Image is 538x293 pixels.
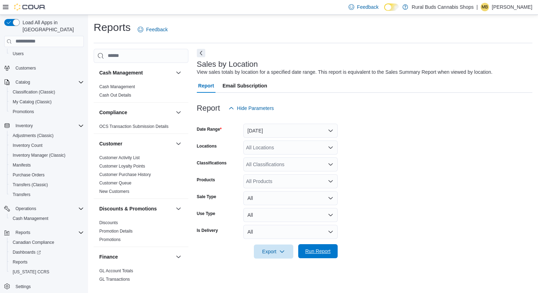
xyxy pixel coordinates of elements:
[99,69,143,76] h3: Cash Management
[1,121,87,131] button: Inventory
[7,97,87,107] button: My Catalog (Classic)
[7,214,87,223] button: Cash Management
[99,84,135,89] a: Cash Management
[10,151,68,159] a: Inventory Manager (Classic)
[1,63,87,73] button: Customers
[99,268,133,273] a: GL Account Totals
[94,122,188,134] div: Compliance
[99,277,130,282] a: GL Transactions
[99,124,169,129] a: OCS Transaction Submission Details
[13,240,54,245] span: Canadian Compliance
[298,244,338,258] button: Run Report
[99,109,173,116] button: Compliance
[10,238,84,247] span: Canadian Compliance
[99,189,129,194] a: New Customers
[13,64,84,72] span: Customers
[243,208,338,222] button: All
[7,180,87,190] button: Transfers (Classic)
[10,268,52,276] a: [US_STATE] CCRS
[13,204,39,213] button: Operations
[7,257,87,267] button: Reports
[99,253,118,260] h3: Finance
[13,216,48,221] span: Cash Management
[94,83,188,102] div: Cash Management
[7,150,87,160] button: Inventory Manager (Classic)
[13,78,33,86] button: Catalog
[15,206,36,211] span: Operations
[13,143,43,148] span: Inventory Count
[237,105,274,112] span: Hide Parameters
[7,49,87,59] button: Users
[10,141,84,150] span: Inventory Count
[94,219,188,247] div: Discounts & Promotions
[174,204,183,213] button: Discounts & Promotions
[10,50,26,58] a: Users
[7,160,87,170] button: Manifests
[99,140,173,147] button: Customer
[10,181,84,189] span: Transfers (Classic)
[20,19,84,33] span: Load All Apps in [GEOGRAPHIC_DATA]
[197,177,215,183] label: Products
[197,69,493,76] div: View sales totals by location for a specified date range. This report is equivalent to the Sales ...
[476,3,478,11] p: |
[15,230,30,235] span: Reports
[15,79,30,85] span: Catalog
[10,238,57,247] a: Canadian Compliance
[197,126,222,132] label: Date Range
[13,78,84,86] span: Catalog
[7,141,87,150] button: Inventory Count
[10,171,84,179] span: Purchase Orders
[10,98,84,106] span: My Catalog (Classic)
[243,225,338,239] button: All
[10,161,84,169] span: Manifests
[13,228,84,237] span: Reports
[197,194,216,200] label: Sale Type
[7,247,87,257] a: Dashboards
[99,229,133,234] a: Promotion Details
[198,79,214,93] span: Report
[7,237,87,247] button: Canadian Compliance
[13,122,84,130] span: Inventory
[10,214,84,223] span: Cash Management
[13,99,52,105] span: My Catalog (Classic)
[174,253,183,261] button: Finance
[243,191,338,205] button: All
[10,108,84,116] span: Promotions
[13,192,30,197] span: Transfers
[10,248,84,256] span: Dashboards
[99,181,131,185] a: Customer Queue
[7,190,87,200] button: Transfers
[99,237,121,242] span: Promotions
[146,26,168,33] span: Feedback
[7,170,87,180] button: Purchase Orders
[492,3,532,11] p: [PERSON_NAME]
[481,3,489,11] div: Michelle Brusse
[13,162,31,168] span: Manifests
[13,282,33,291] a: Settings
[15,123,33,129] span: Inventory
[99,155,140,161] span: Customer Activity List
[197,60,258,69] h3: Sales by Location
[412,3,474,11] p: Rural Buds Cannabis Shops
[13,133,54,138] span: Adjustments (Classic)
[328,145,333,150] button: Open list of options
[10,98,55,106] a: My Catalog (Classic)
[13,269,49,275] span: [US_STATE] CCRS
[99,172,151,177] span: Customer Purchase History
[99,93,131,98] a: Cash Out Details
[10,141,45,150] a: Inventory Count
[13,204,84,213] span: Operations
[99,69,173,76] button: Cash Management
[7,87,87,97] button: Classification (Classic)
[10,258,30,266] a: Reports
[13,109,34,115] span: Promotions
[223,79,267,93] span: Email Subscription
[482,3,488,11] span: MB
[10,171,48,179] a: Purchase Orders
[99,164,145,169] a: Customer Loyalty Points
[10,161,33,169] a: Manifests
[99,220,118,226] span: Discounts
